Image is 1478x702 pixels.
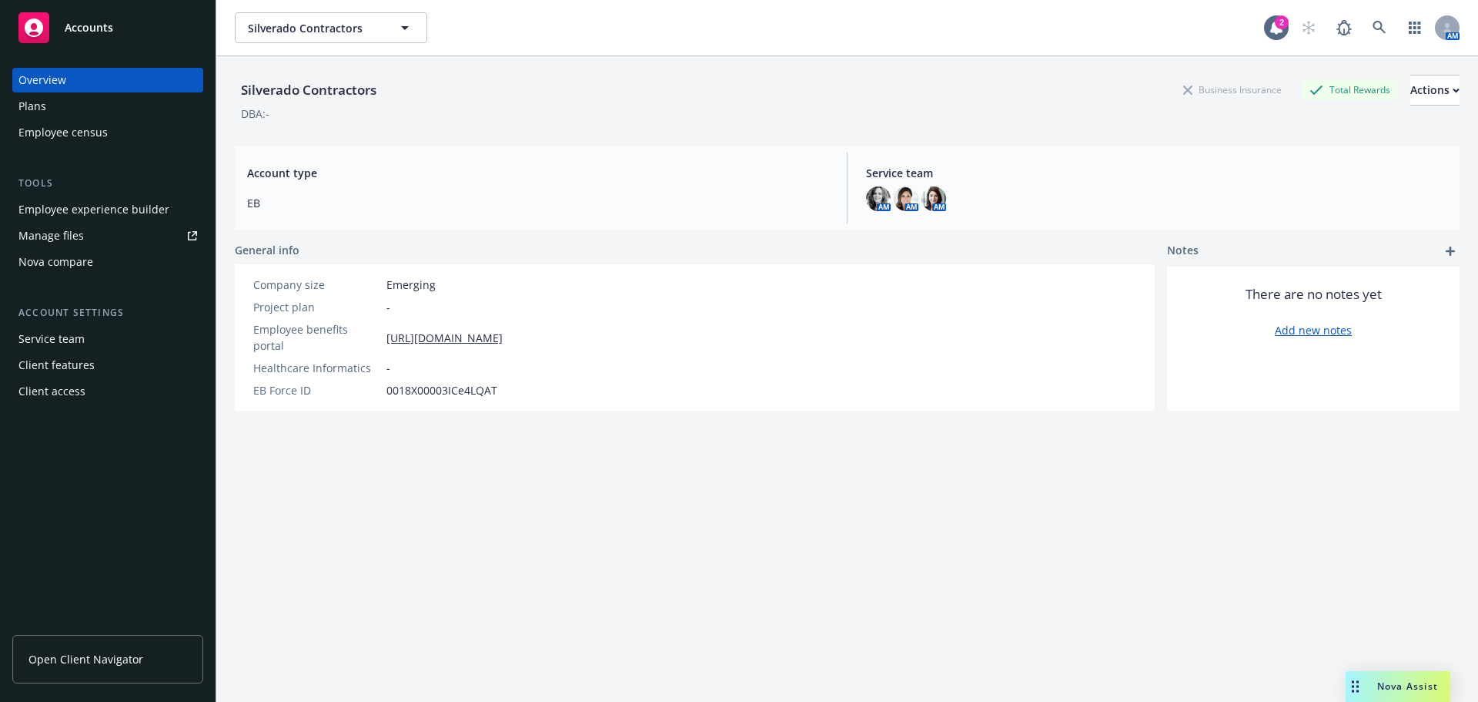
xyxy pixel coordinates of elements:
[1167,242,1199,260] span: Notes
[1410,75,1460,106] button: Actions
[866,165,1447,181] span: Service team
[386,299,390,315] span: -
[65,22,113,34] span: Accounts
[1346,671,1365,702] div: Drag to move
[253,299,380,315] div: Project plan
[253,360,380,376] div: Healthcare Informatics
[1302,80,1398,99] div: Total Rewards
[12,68,203,92] a: Overview
[386,330,503,346] a: [URL][DOMAIN_NAME]
[28,651,143,667] span: Open Client Navigator
[18,353,95,378] div: Client features
[1293,12,1324,43] a: Start snowing
[1246,285,1382,304] span: There are no notes yet
[235,242,299,258] span: General info
[235,80,383,100] div: Silverado Contractors
[12,120,203,145] a: Employee census
[866,186,891,211] img: photo
[12,176,203,191] div: Tools
[18,250,93,274] div: Nova compare
[247,195,828,211] span: EB
[12,6,203,49] a: Accounts
[12,197,203,222] a: Employee experience builder
[1175,80,1289,99] div: Business Insurance
[18,68,66,92] div: Overview
[1364,12,1395,43] a: Search
[18,379,85,404] div: Client access
[253,321,380,354] div: Employee benefits portal
[386,277,436,293] span: Emerging
[253,277,380,293] div: Company size
[18,197,169,222] div: Employee experience builder
[921,186,946,211] img: photo
[1377,680,1438,693] span: Nova Assist
[1346,671,1450,702] button: Nova Assist
[386,360,390,376] span: -
[253,382,380,398] div: EB Force ID
[12,305,203,321] div: Account settings
[248,20,381,36] span: Silverado Contractors
[18,120,108,145] div: Employee census
[235,12,427,43] button: Silverado Contractors
[894,186,918,211] img: photo
[18,223,84,248] div: Manage files
[12,94,203,119] a: Plans
[12,250,203,274] a: Nova compare
[12,379,203,404] a: Client access
[12,223,203,248] a: Manage files
[386,382,497,398] span: 0018X00003ICe4LQAT
[1275,322,1352,338] a: Add new notes
[241,106,269,122] div: DBA: -
[12,353,203,378] a: Client features
[247,165,828,181] span: Account type
[1275,15,1289,29] div: 2
[1441,242,1460,260] a: add
[18,94,46,119] div: Plans
[1399,12,1430,43] a: Switch app
[1329,12,1359,43] a: Report a Bug
[12,327,203,351] a: Service team
[18,327,85,351] div: Service team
